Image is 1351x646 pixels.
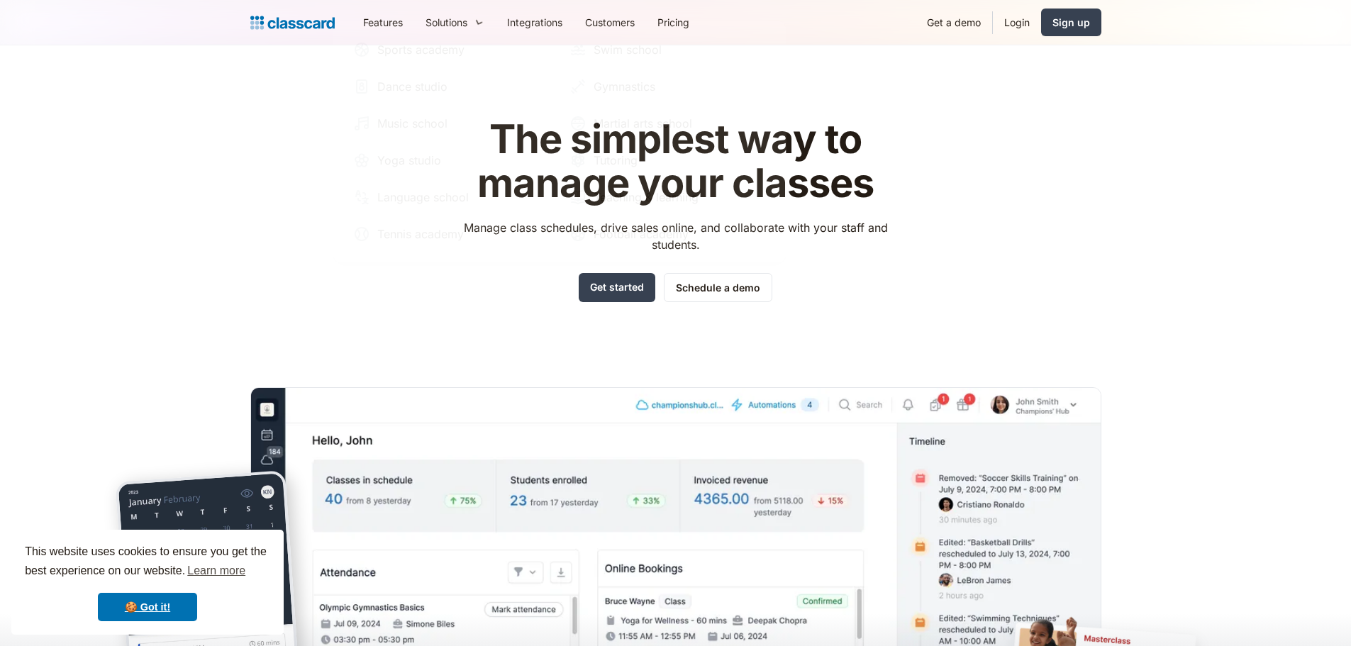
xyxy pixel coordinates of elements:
a: Features [352,6,414,38]
div: Gymnastics [594,78,655,95]
a: Martial arts school [564,109,772,138]
a: Swim school [564,35,772,64]
a: Gymnastics [564,72,772,101]
div: Dance studio [377,78,447,95]
div: Football academy [594,225,689,243]
div: Martial arts school [594,115,692,132]
div: Language school [377,189,469,206]
span: This website uses cookies to ensure you get the best experience on our website. [25,543,270,581]
a: Sports academy [348,35,555,64]
nav: Solutions [333,21,786,263]
a: Tennis academy [348,220,555,248]
a: Schedule a demo [664,273,772,302]
a: Integrations [496,6,574,38]
a: Get a demo [916,6,992,38]
a: Sign up [1041,9,1101,36]
div: Yoga studio [377,152,441,169]
div: Swim school [594,41,662,58]
div: Sign up [1052,15,1090,30]
a: Football academy [564,220,772,248]
div: Solutions [414,6,496,38]
a: dismiss cookie message [98,593,197,621]
a: Get started [579,273,655,302]
a: Dance studio [348,72,555,101]
a: Music school [348,109,555,138]
a: Yoga studio [348,146,555,174]
div: Tutoring [594,152,638,169]
div: Sports academy [377,41,465,58]
div: Tennis academy [377,225,464,243]
a: Pricing [646,6,701,38]
a: Teaching & learning [564,183,772,211]
a: Logo [250,13,335,33]
div: Music school [377,115,447,132]
a: Language school [348,183,555,211]
a: Tutoring [564,146,772,174]
div: Solutions [426,15,467,30]
div: cookieconsent [11,530,284,635]
a: Customers [574,6,646,38]
div: Teaching & learning [594,189,699,206]
a: learn more about cookies [185,560,248,581]
a: Login [993,6,1041,38]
